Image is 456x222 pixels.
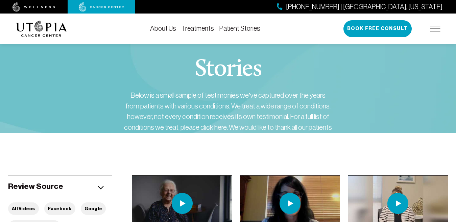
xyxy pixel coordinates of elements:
span: [PHONE_NUMBER] | [GEOGRAPHIC_DATA], [US_STATE] [286,2,442,12]
button: All Videos [8,202,39,215]
img: cancer center [79,2,124,12]
button: Facebook [44,202,75,215]
img: play icon [280,193,301,214]
img: logo [16,21,67,37]
button: Book Free Consult [343,20,412,37]
h1: Stories [195,57,262,82]
a: Patient Stories [219,25,260,32]
img: icon-hamburger [430,26,440,31]
a: Treatments [182,25,214,32]
a: [PHONE_NUMBER] | [GEOGRAPHIC_DATA], [US_STATE] [277,2,442,12]
a: About Us [150,25,176,32]
div: Below is a small sample of testimonies we’ve captured over the years from patients with various c... [123,90,333,154]
img: play icon [172,193,193,214]
h5: Review Source [8,181,63,192]
button: Google [81,202,106,215]
img: wellness [13,2,55,12]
